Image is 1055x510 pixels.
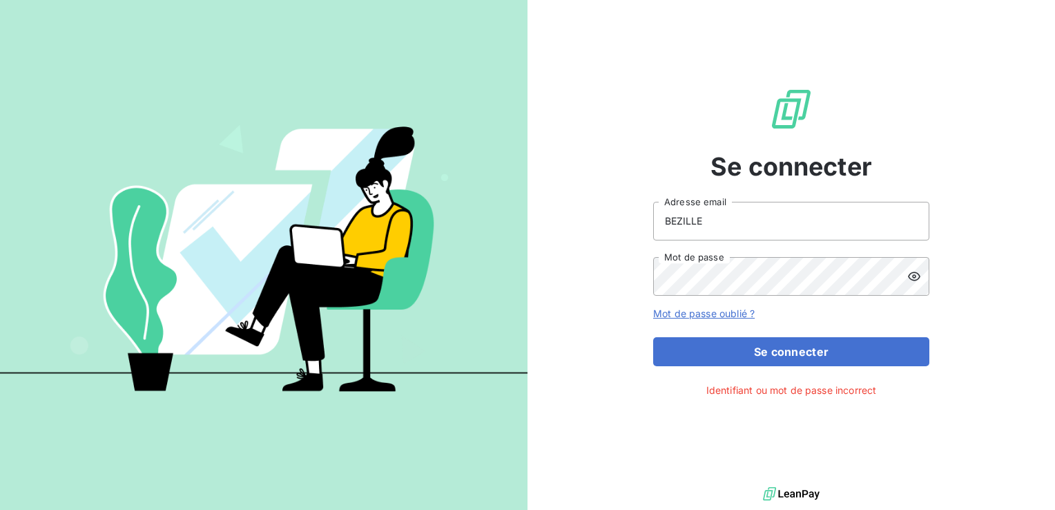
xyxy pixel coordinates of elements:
input: placeholder [653,202,929,240]
button: Se connecter [653,337,929,366]
img: Logo LeanPay [769,87,813,131]
a: Mot de passe oublié ? [653,308,755,319]
span: Se connecter [710,148,872,185]
img: logo [763,484,820,504]
span: Identifiant ou mot de passe incorrect [706,383,877,397]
